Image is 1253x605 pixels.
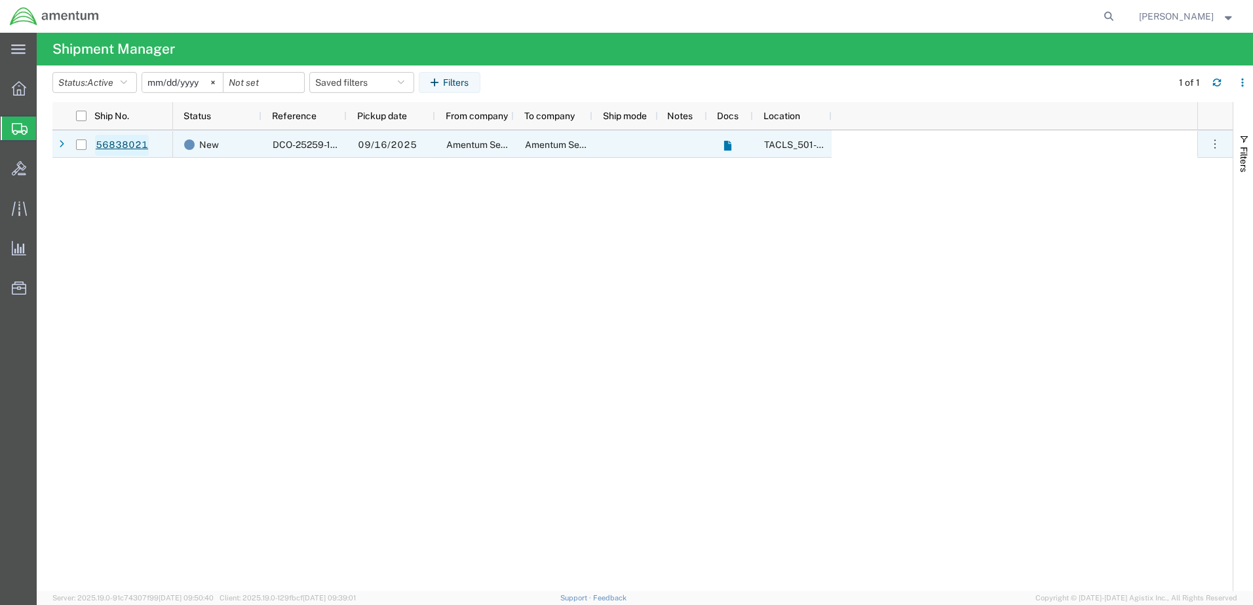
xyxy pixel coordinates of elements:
[1139,9,1214,24] span: Chris Burnett
[223,73,304,92] input: Not set
[52,594,214,602] span: Server: 2025.19.0-91c74307f99
[1035,593,1237,604] span: Copyright © [DATE]-[DATE] Agistix Inc., All Rights Reserved
[358,139,417,150] span: 09/16/2025
[357,111,407,121] span: Pickup date
[1138,9,1235,24] button: [PERSON_NAME]
[560,594,593,602] a: Support
[593,594,626,602] a: Feedback
[525,139,623,150] span: Amentum Services, Inc.
[446,139,545,150] span: Amentum Services, Inc.
[52,72,137,93] button: Status:Active
[95,135,149,156] a: 56838021
[94,111,129,121] span: Ship No.
[183,111,211,121] span: Status
[309,72,414,93] button: Saved filters
[419,72,480,93] button: Filters
[199,131,219,158] span: New
[9,7,100,26] img: logo
[303,594,356,602] span: [DATE] 09:39:01
[87,77,113,88] span: Active
[603,111,647,121] span: Ship mode
[763,111,800,121] span: Location
[273,139,359,150] span: DCO-25259-168253
[220,594,356,602] span: Client: 2025.19.0-129fbcf
[446,111,508,121] span: From company
[272,111,317,121] span: Reference
[667,111,693,121] span: Notes
[1239,147,1249,172] span: Filters
[142,73,223,92] input: Not set
[52,33,175,65] h4: Shipment Manager
[764,139,1008,150] span: TACLS_501-Bangor, ME
[159,594,214,602] span: [DATE] 09:50:40
[1179,76,1202,90] div: 1 of 1
[717,111,739,121] span: Docs
[524,111,575,121] span: To company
